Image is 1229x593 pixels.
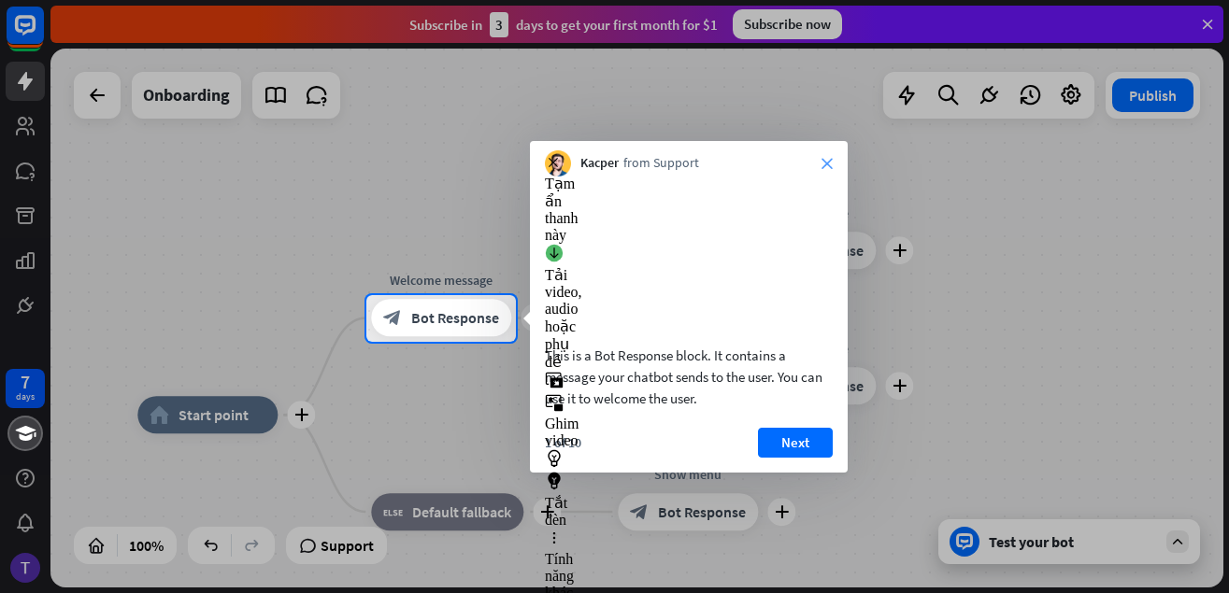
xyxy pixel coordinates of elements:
[411,309,499,328] span: Bot Response
[822,158,833,169] i: close
[15,7,71,64] button: Open LiveChat chat widget
[545,345,833,409] div: This is a Bot Response block. It contains a message your chatbot sends to the user. You can use i...
[580,154,619,173] span: Kacper
[758,428,833,458] button: Next
[623,154,699,173] span: from Support
[383,309,402,328] i: block_bot_response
